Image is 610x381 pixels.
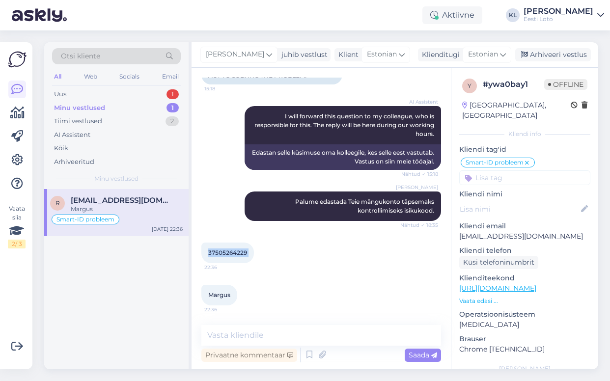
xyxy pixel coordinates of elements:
span: Minu vestlused [94,174,139,183]
span: 22:36 [204,264,241,271]
a: [URL][DOMAIN_NAME] [459,284,536,293]
div: Küsi telefoninumbrit [459,256,538,269]
span: 22:36 [204,306,241,313]
p: Brauser [459,334,590,344]
div: All [52,70,63,83]
div: [PERSON_NAME] [459,364,590,373]
span: AI Assistent [401,98,438,106]
div: Edastan selle küsimuse oma kolleegile, kes selle eest vastutab. Vastus on siin meie tööajal. [245,144,441,170]
div: Minu vestlused [54,103,105,113]
span: 37505264229 [208,249,247,256]
p: Operatsioonisüsteem [459,309,590,320]
input: Lisa nimi [460,204,579,215]
p: Kliendi nimi [459,189,590,199]
p: [EMAIL_ADDRESS][DOMAIN_NAME] [459,231,590,242]
span: y [468,82,471,89]
div: [GEOGRAPHIC_DATA], [GEOGRAPHIC_DATA] [462,100,571,121]
span: Otsi kliente [61,51,100,61]
p: Kliendi telefon [459,245,590,256]
div: Web [82,70,99,83]
span: Smart-ID probleem [466,160,524,165]
span: Nähtud ✓ 15:18 [401,170,438,178]
span: Offline [544,79,587,90]
div: Privaatne kommentaar [201,349,297,362]
div: Kõik [54,143,68,153]
span: Saada [409,351,437,359]
div: Arhiveeritud [54,157,94,167]
div: KL [506,8,520,22]
span: I will forward this question to my colleague, who is responsible for this. The reply will be here... [254,112,436,137]
span: r [55,199,60,207]
div: Vaata siia [8,204,26,248]
img: Askly Logo [8,50,27,69]
div: Klienditugi [418,50,460,60]
span: Margus [208,291,230,299]
div: Socials [117,70,141,83]
div: Uus [54,89,66,99]
span: Nähtud ✓ 18:35 [400,221,438,229]
div: [DATE] 22:36 [152,225,183,233]
a: [PERSON_NAME]Eesti Loto [524,7,604,23]
p: Vaata edasi ... [459,297,590,305]
div: Klient [334,50,359,60]
p: [MEDICAL_DATA] [459,320,590,330]
div: 2 [166,116,179,126]
span: Smart-ID probleem [56,217,114,222]
div: juhib vestlust [277,50,328,60]
div: 1 [166,103,179,113]
div: Kliendi info [459,130,590,138]
span: r2stik@gmail.com [71,196,173,205]
div: Margus [71,205,183,214]
div: 1 [166,89,179,99]
span: Estonian [367,49,397,60]
div: Tiimi vestlused [54,116,102,126]
p: Kliendi tag'id [459,144,590,155]
p: Chrome [TECHNICAL_ID] [459,344,590,354]
p: Kliendi email [459,221,590,231]
span: Estonian [468,49,498,60]
span: [PERSON_NAME] [206,49,264,60]
span: Palume edastada Teie mängukonto täpsemaks kontrollimiseks isikukood. [295,198,436,214]
div: Arhiveeri vestlus [515,48,591,61]
span: 15:18 [204,85,241,92]
div: [PERSON_NAME] [524,7,593,15]
span: [PERSON_NAME] [396,184,438,191]
p: Klienditeekond [459,273,590,283]
div: AI Assistent [54,130,90,140]
div: 2 / 3 [8,240,26,248]
div: Eesti Loto [524,15,593,23]
input: Lisa tag [459,170,590,185]
div: Email [160,70,181,83]
div: # ywa0bay1 [483,79,544,90]
div: Aktiivne [422,6,482,24]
